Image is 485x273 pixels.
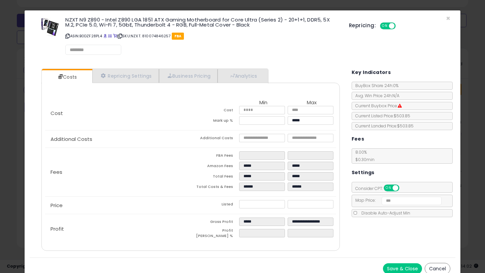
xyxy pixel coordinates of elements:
[191,106,239,116] td: Cost
[191,183,239,193] td: Total Costs & Fees
[42,70,92,84] a: Costs
[65,31,339,41] p: ASIN: B0DZF28PL4 | SKU: NZXT. 810074846257
[352,123,414,129] span: Current Landed Price: $503.85
[352,93,399,99] span: Avg. Win Price 24h: N/A
[172,33,184,40] span: FBA
[352,135,364,143] h5: Fees
[349,23,376,28] h5: Repricing:
[446,13,450,23] span: ×
[191,116,239,127] td: Mark up %
[191,228,239,240] td: Profit [PERSON_NAME] %
[352,68,391,77] h5: Key Indicators
[218,69,267,83] a: Analytics
[395,23,406,29] span: OFF
[92,69,159,83] a: Repricing Settings
[358,210,410,216] span: Disable Auto-Adjust Min
[191,200,239,210] td: Listed
[352,197,442,203] span: Map Price:
[191,172,239,183] td: Total Fees
[113,33,117,39] a: Your listing only
[352,168,375,177] h5: Settings
[65,17,339,27] h3: NZXT N9 Z890 - Intel Z890 LGA 1851 ATX Gaming Motherboard for Core Ultra (Series 2) - 20+1+1, DDR...
[239,100,288,106] th: Min
[384,185,393,191] span: ON
[45,226,191,232] p: Profit
[352,149,375,162] span: 8.00 %
[191,218,239,228] td: Gross Profit
[352,113,410,119] span: Current Listed Price: $503.85
[159,69,218,83] a: Business Pricing
[381,23,389,29] span: ON
[352,103,402,109] span: Current Buybox Price:
[352,157,375,162] span: $0.30 min
[398,185,409,191] span: OFF
[288,100,336,106] th: Max
[352,186,408,191] span: Consider CPT:
[398,104,402,108] i: Suppressed Buy Box
[191,162,239,172] td: Amazon Fees
[45,169,191,175] p: Fees
[45,136,191,142] p: Additional Costs
[45,111,191,116] p: Cost
[45,203,191,208] p: Price
[191,151,239,162] td: FBA Fees
[352,83,398,88] span: BuyBox Share 24h: 0%
[191,134,239,144] td: Additional Costs
[40,17,60,37] img: 41dc1MTqvEL._SL60_.jpg
[103,33,107,39] a: BuyBox page
[108,33,112,39] a: All offer listings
